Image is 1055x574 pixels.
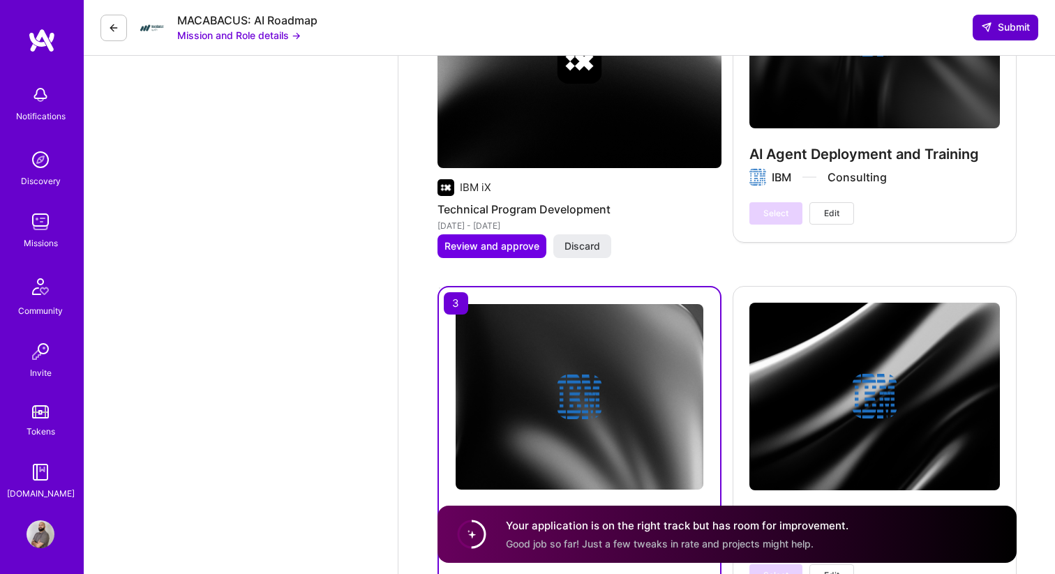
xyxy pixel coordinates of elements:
[981,22,992,33] i: icon SendLight
[27,338,54,365] img: Invite
[32,405,49,418] img: tokens
[557,39,601,84] img: Company logo
[809,202,854,225] button: Edit
[456,304,703,490] img: cover
[18,303,63,318] div: Community
[27,81,54,109] img: bell
[23,520,58,548] a: User Avatar
[437,179,454,196] img: Company logo
[981,20,1030,34] span: Submit
[824,207,839,220] span: Edit
[27,146,54,174] img: discovery
[553,234,611,258] button: Discard
[564,239,600,253] span: Discard
[27,458,54,486] img: guide book
[27,208,54,236] img: teamwork
[437,234,546,258] button: Review and approve
[27,520,54,548] img: User Avatar
[973,15,1038,40] button: Submit
[27,424,55,439] div: Tokens
[460,180,491,195] div: IBM iX
[973,15,1038,40] div: null
[24,236,58,250] div: Missions
[506,537,814,549] span: Good job so far! Just a few tweaks in rate and projects might help.
[28,28,56,53] img: logo
[177,13,317,28] div: MACABACUS: AI Roadmap
[506,518,848,533] h4: Your application is on the right track but has room for improvement.
[177,28,301,43] button: Mission and Role details →
[557,375,601,419] img: Company logo
[16,109,66,123] div: Notifications
[7,486,75,501] div: [DOMAIN_NAME]
[24,270,57,303] img: Community
[21,174,61,188] div: Discovery
[444,239,539,253] span: Review and approve
[437,200,721,218] h4: Technical Program Development
[437,218,721,233] div: [DATE] - [DATE]
[108,22,119,33] i: icon LeftArrowDark
[138,14,166,42] img: Company Logo
[30,365,52,380] div: Invite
